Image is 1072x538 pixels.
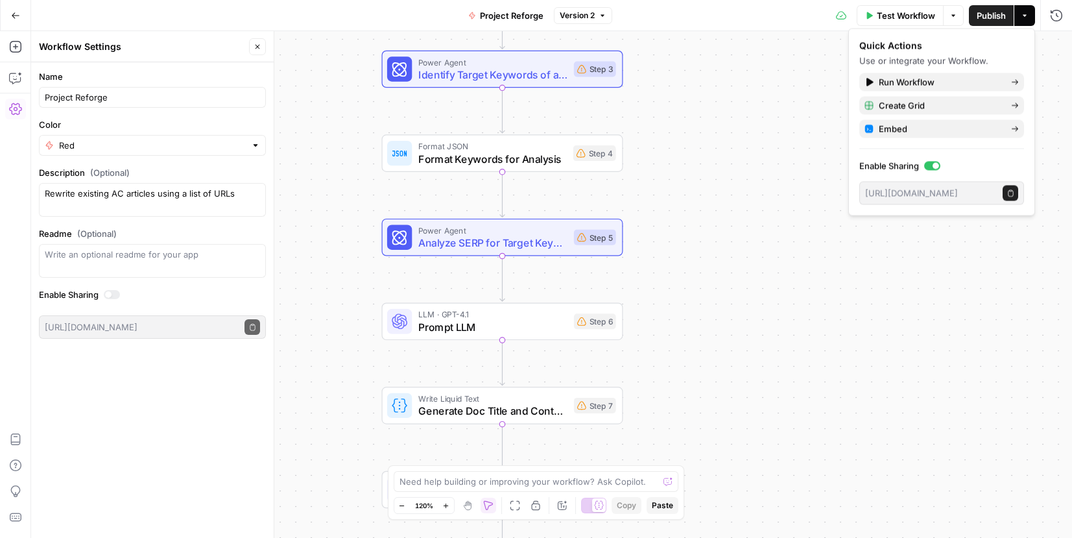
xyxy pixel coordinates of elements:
[39,40,245,53] div: Workflow Settings
[418,403,567,419] span: Generate Doc Title and Content
[879,123,1001,136] span: Embed
[39,288,266,301] label: Enable Sharing
[90,166,130,179] span: (Optional)
[574,313,616,329] div: Step 6
[382,303,623,341] div: LLM · GPT-4.1Prompt LLMStep 6
[554,7,612,24] button: Version 2
[500,88,505,133] g: Edge from step_3 to step_4
[859,56,988,66] span: Use or integrate your Workflow.
[39,118,266,131] label: Color
[574,230,616,245] div: Step 5
[415,500,433,511] span: 120%
[382,219,623,256] div: Power AgentAnalyze SERP for Target KeywordStep 5
[612,497,641,514] button: Copy
[418,393,567,405] span: Write Liquid Text
[460,5,551,26] button: Project Reforge
[418,235,567,251] span: Analyze SERP for Target Keyword
[879,76,1001,89] span: Run Workflow
[77,227,117,240] span: (Optional)
[500,172,505,217] g: Edge from step_4 to step_5
[652,500,673,511] span: Paste
[45,187,260,213] textarea: Rewrite existing AC articles using a list of URLs
[382,134,623,172] div: Format JSONFormat Keywords for AnalysisStep 4
[418,308,567,321] span: LLM · GPT-4.1
[574,398,616,413] div: Step 7
[45,91,260,104] input: Untitled
[500,340,505,385] g: Edge from step_6 to step_7
[500,424,505,470] g: Edge from step_7 to step_8
[418,67,567,82] span: Identify Target Keywords of an Article
[977,9,1006,22] span: Publish
[39,70,266,83] label: Name
[560,10,595,21] span: Version 2
[39,166,266,179] label: Description
[382,471,623,509] div: LLM · Claude Opus 4Generate Content Refresh InstructionsStep 8
[418,151,567,167] span: Format Keywords for Analysis
[418,56,567,68] span: Power Agent
[859,40,1024,53] div: Quick Actions
[418,140,567,153] span: Format JSON
[382,387,623,424] div: Write Liquid TextGenerate Doc Title and ContentStep 7
[59,139,246,152] input: Red
[647,497,678,514] button: Paste
[859,160,1024,173] label: Enable Sharing
[879,99,1001,112] span: Create Grid
[877,9,935,22] span: Test Workflow
[857,5,943,26] button: Test Workflow
[418,319,567,335] span: Prompt LLM
[500,4,505,49] g: Edge from step_2 to step_3
[418,224,567,236] span: Power Agent
[617,500,636,511] span: Copy
[39,227,266,240] label: Readme
[480,9,543,22] span: Project Reforge
[969,5,1014,26] button: Publish
[574,62,616,77] div: Step 3
[382,51,623,88] div: Power AgentIdentify Target Keywords of an ArticleStep 3
[500,256,505,302] g: Edge from step_5 to step_6
[573,145,616,161] div: Step 4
